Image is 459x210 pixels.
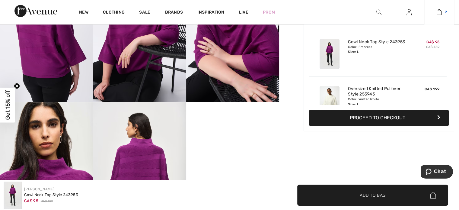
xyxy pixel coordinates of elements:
button: Proceed to Checkout [309,110,449,126]
img: My Info [406,8,412,16]
img: Bag.svg [430,192,436,199]
span: CA$ 199 [425,87,439,91]
a: Brands [165,10,183,16]
span: 2 [445,9,447,15]
span: CA$ 95 [24,199,38,203]
div: Cowl Neck Top Style 243953 [24,192,78,198]
span: Add to Bag [360,192,386,198]
a: Cowl Neck Top Style 243953 [348,39,405,45]
iframe: Opens a widget where you can chat to one of our agents [421,165,453,180]
a: Sign In [402,8,416,16]
img: Oversized Knitted Pullover Style 253943 [320,86,339,116]
a: New [79,10,88,16]
img: Cowl Neck Top Style 243953 [320,39,339,69]
img: My Bag [437,8,442,16]
s: CA$ 189 [426,45,439,49]
a: Oversized Knitted Pullover Style 253943 [348,86,407,97]
button: Add to Bag [297,185,448,206]
div: Color: Empress Size: L [348,45,407,54]
a: 2 [424,8,454,16]
a: [PERSON_NAME] [24,187,54,191]
span: CA$ 189 [41,199,53,204]
a: Live [239,9,248,15]
span: Get 15% off [4,90,11,120]
img: Cowl Neck Top Style 243953 [4,182,22,209]
span: Inspiration [197,10,224,16]
img: search the website [376,8,381,16]
div: Color: Winter White Size: L [348,97,407,107]
button: Close teaser [14,83,20,89]
a: Clothing [103,10,125,16]
a: Prom [263,9,275,15]
span: CA$ 95 [426,40,439,44]
img: 1ère Avenue [14,5,57,17]
a: Sale [139,10,150,16]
